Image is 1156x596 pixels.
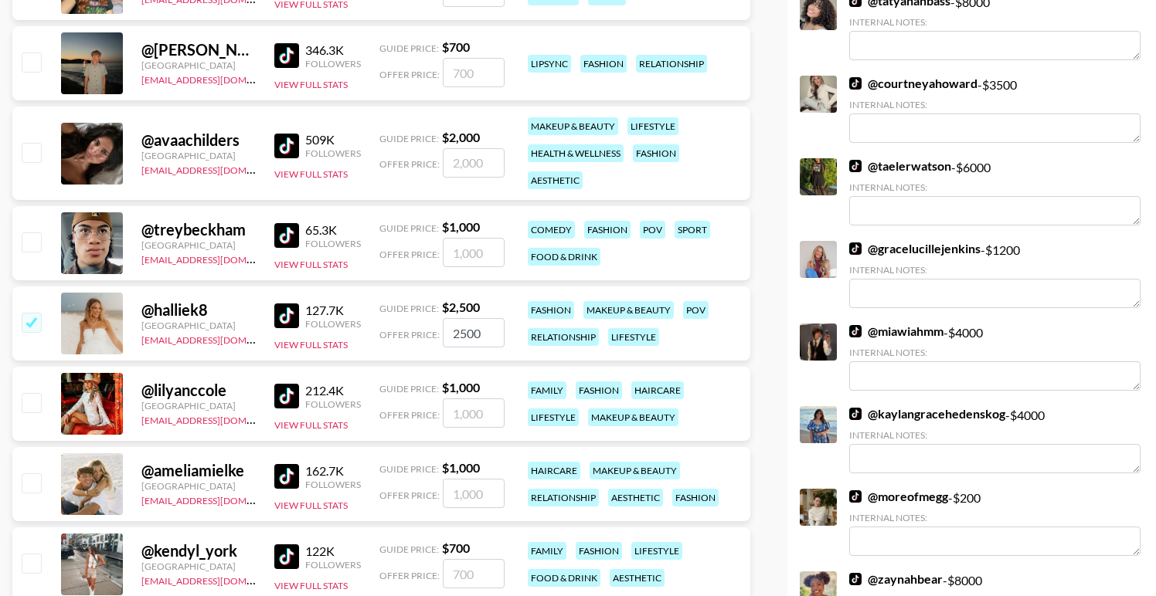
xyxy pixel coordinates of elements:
[610,569,665,587] div: aesthetic
[379,329,440,340] span: Offer Price:
[443,559,505,588] input: 700
[443,318,505,347] input: 2,500
[274,419,348,431] button: View Full Stats
[675,221,710,239] div: sport
[443,58,505,87] input: 700
[141,492,297,506] a: [EMAIL_ADDRESS][DOMAIN_NAME]
[849,347,1141,358] div: Internal Notes:
[528,462,580,479] div: haircare
[379,158,440,170] span: Offer Price:
[379,222,439,234] span: Guide Price:
[528,408,579,426] div: lifestyle
[849,160,862,172] img: TikTok
[141,40,256,59] div: @ [PERSON_NAME].taylor07
[274,580,348,591] button: View Full Stats
[305,58,361,69] div: Followers
[849,241,981,256] a: @gracelucillejenkins
[379,570,440,581] span: Offer Price:
[141,381,256,400] div: @ lilyanccole
[442,300,480,314] strong: $ 2,500
[305,238,361,249] div: Followers
[849,512,1141,523] div: Internal Notes:
[576,542,622,560] div: fashion
[141,541,256,560] div: @ kendyl_york
[849,323,943,339] a: @miawiahmm
[528,381,566,399] div: family
[849,158,1141,225] div: - $ 6000
[849,76,1141,143] div: - $ 3500
[443,148,505,178] input: 2,000
[590,462,680,479] div: makeup & beauty
[141,161,297,176] a: [EMAIL_ADDRESS][DOMAIN_NAME]
[274,168,348,180] button: View Full Stats
[849,77,862,90] img: TikTok
[141,461,256,480] div: @ ameliamielke
[141,400,256,411] div: [GEOGRAPHIC_DATA]
[379,383,439,395] span: Guide Price:
[379,133,439,144] span: Guide Price:
[141,239,256,251] div: [GEOGRAPHIC_DATA]
[528,542,566,560] div: family
[631,381,684,399] div: haircare
[528,221,575,239] div: comedy
[141,320,256,331] div: [GEOGRAPHIC_DATA]
[528,55,571,73] div: lipsync
[443,238,505,267] input: 1,000
[379,303,439,314] span: Guide Price:
[849,489,1141,556] div: - $ 200
[528,489,599,506] div: relationship
[442,219,480,234] strong: $ 1,000
[443,398,505,428] input: 1,000
[849,490,862,503] img: TikTok
[683,301,709,319] div: pov
[849,408,862,420] img: TikTok
[305,147,361,159] div: Followers
[274,339,348,350] button: View Full Stats
[849,573,862,585] img: TikTok
[528,144,624,162] div: health & wellness
[849,181,1141,193] div: Internal Notes:
[672,489,719,506] div: fashion
[627,117,678,135] div: lifestyle
[443,479,505,508] input: 1,000
[588,408,678,426] div: makeup & beauty
[379,249,440,260] span: Offer Price:
[305,383,361,398] div: 212.4K
[305,132,361,147] div: 509K
[849,242,862,255] img: TikTok
[305,318,361,330] div: Followers
[274,43,299,68] img: TikTok
[141,130,256,150] div: @ avaachilders
[580,55,627,73] div: fashion
[305,544,361,559] div: 122K
[305,303,361,318] div: 127.7K
[274,134,299,158] img: TikTok
[849,429,1141,441] div: Internal Notes:
[849,489,948,504] a: @moreofmegg
[141,572,297,587] a: [EMAIL_ADDRESS][DOMAIN_NAME]
[274,303,299,328] img: TikTok
[442,540,470,555] strong: $ 700
[849,325,862,337] img: TikTok
[141,251,297,266] a: [EMAIL_ADDRESS][DOMAIN_NAME]
[141,59,256,71] div: [GEOGRAPHIC_DATA]
[274,384,299,408] img: TikTok
[528,328,599,346] div: relationship
[141,411,297,426] a: [EMAIL_ADDRESS][DOMAIN_NAME]
[141,560,256,572] div: [GEOGRAPHIC_DATA]
[849,571,943,587] a: @zaynahbear
[274,464,299,489] img: TikTok
[379,69,440,80] span: Offer Price:
[141,300,256,320] div: @ halliek8
[141,220,256,239] div: @ treybeckham
[528,117,618,135] div: makeup & beauty
[640,221,665,239] div: pov
[442,130,480,144] strong: $ 2,000
[631,542,682,560] div: lifestyle
[528,171,583,189] div: aesthetic
[379,409,440,421] span: Offer Price:
[442,460,480,475] strong: $ 1,000
[274,79,348,90] button: View Full Stats
[305,559,361,571] div: Followers
[849,99,1141,110] div: Internal Notes:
